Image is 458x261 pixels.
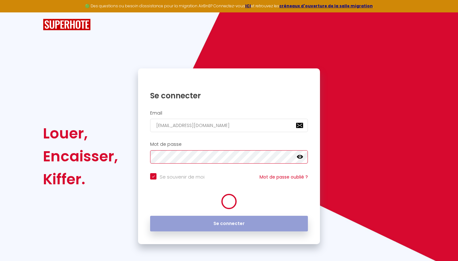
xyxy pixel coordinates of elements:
input: Ton Email [150,119,308,132]
a: ICI [245,3,251,9]
div: Encaisser, [43,145,118,168]
div: Kiffer. [43,168,118,191]
img: SuperHote logo [43,19,91,31]
button: Ouvrir le widget de chat LiveChat [5,3,24,22]
h2: Email [150,110,308,116]
div: Louer, [43,122,118,145]
a: Mot de passe oublié ? [260,174,308,180]
a: créneaux d'ouverture de la salle migration [279,3,373,9]
h1: Se connecter [150,91,308,101]
h2: Mot de passe [150,142,308,147]
button: Se connecter [150,216,308,232]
